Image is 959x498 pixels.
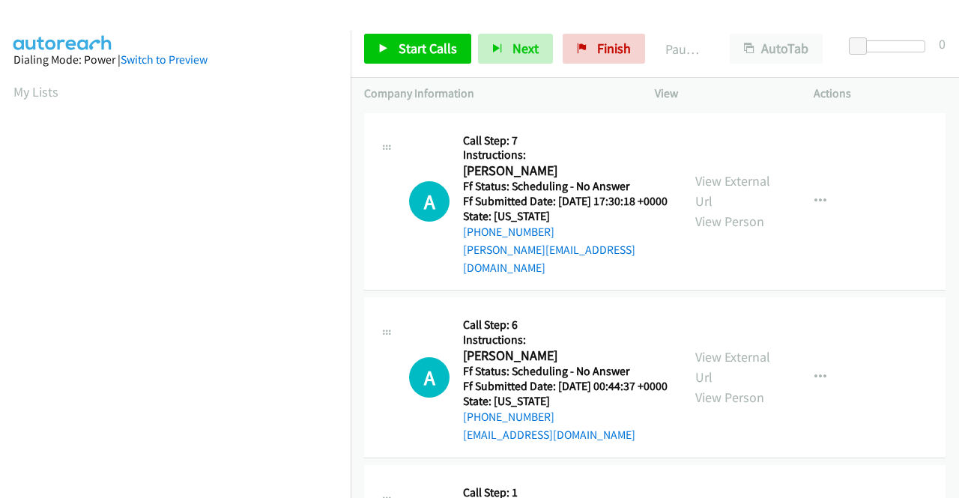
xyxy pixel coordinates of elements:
[121,52,208,67] a: Switch to Preview
[597,40,631,57] span: Finish
[939,34,946,54] div: 0
[463,148,668,163] h5: Instructions:
[399,40,457,57] span: Start Calls
[512,40,539,57] span: Next
[364,34,471,64] a: Start Calls
[655,85,787,103] p: View
[463,394,668,409] h5: State: [US_STATE]
[563,34,645,64] a: Finish
[695,172,770,210] a: View External Url
[463,194,668,209] h5: Ff Submitted Date: [DATE] 17:30:18 +0000
[463,379,668,394] h5: Ff Submitted Date: [DATE] 00:44:37 +0000
[856,40,925,52] div: Delay between calls (in seconds)
[463,133,668,148] h5: Call Step: 7
[463,179,668,194] h5: Ff Status: Scheduling - No Answer
[463,209,668,224] h5: State: [US_STATE]
[409,357,450,398] div: The call is yet to be attempted
[13,83,58,100] a: My Lists
[463,410,554,424] a: [PHONE_NUMBER]
[409,357,450,398] h1: A
[409,181,450,222] div: The call is yet to be attempted
[463,347,663,365] h2: [PERSON_NAME]
[730,34,823,64] button: AutoTab
[463,364,668,379] h5: Ff Status: Scheduling - No Answer
[695,213,764,230] a: View Person
[13,51,337,69] div: Dialing Mode: Power |
[409,181,450,222] h1: A
[665,39,703,59] p: Paused
[463,318,668,332] h5: Call Step: 6
[478,34,553,64] button: Next
[463,332,668,347] h5: Instructions:
[463,225,554,239] a: [PHONE_NUMBER]
[814,85,946,103] p: Actions
[463,163,663,180] h2: [PERSON_NAME]
[463,428,635,442] a: [EMAIL_ADDRESS][DOMAIN_NAME]
[364,85,628,103] p: Company Information
[695,348,770,386] a: View External Url
[463,243,635,275] a: [PERSON_NAME][EMAIL_ADDRESS][DOMAIN_NAME]
[695,389,764,406] a: View Person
